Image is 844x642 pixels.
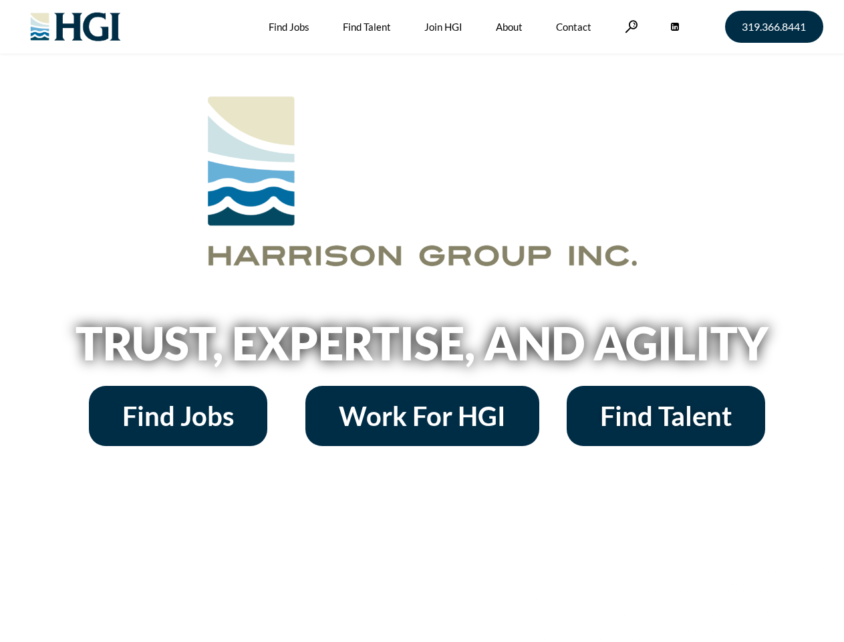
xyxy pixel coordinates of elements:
h2: Trust, Expertise, and Agility [41,320,803,366]
a: Search [625,20,638,33]
a: Find Talent [567,386,765,446]
a: Find Jobs [89,386,267,446]
a: Work For HGI [305,386,539,446]
a: 319.366.8441 [725,11,823,43]
span: Find Jobs [122,403,234,429]
span: 319.366.8441 [742,21,806,32]
span: Find Talent [600,403,732,429]
span: Work For HGI [339,403,506,429]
